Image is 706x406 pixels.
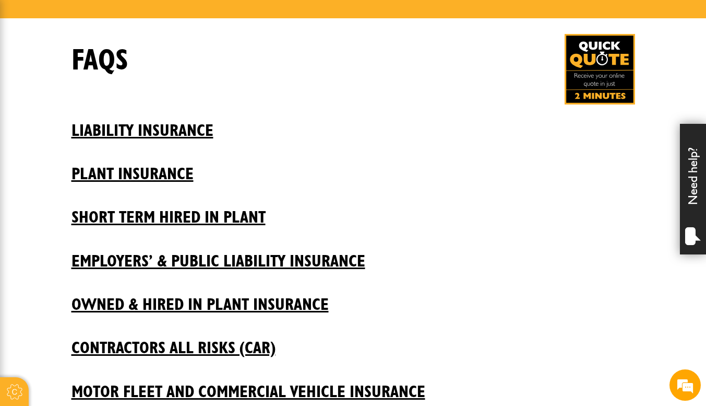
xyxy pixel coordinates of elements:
a: Motor Fleet and Commercial Vehicle Insurance [71,366,635,402]
a: Employers’ & Public Liability Insurance [71,236,635,271]
a: Contractors All Risks (CAR) [71,322,635,358]
h1: FAQs [71,43,128,78]
div: Need help? [680,124,706,254]
a: Short Term Hired In Plant [71,192,635,227]
a: Owned & Hired In Plant Insurance [71,279,635,315]
a: Liability insurance [71,105,635,141]
a: Get your insurance quote in just 2-minutes [565,34,635,105]
a: Plant insurance [71,148,635,184]
img: Quick Quote [565,34,635,105]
